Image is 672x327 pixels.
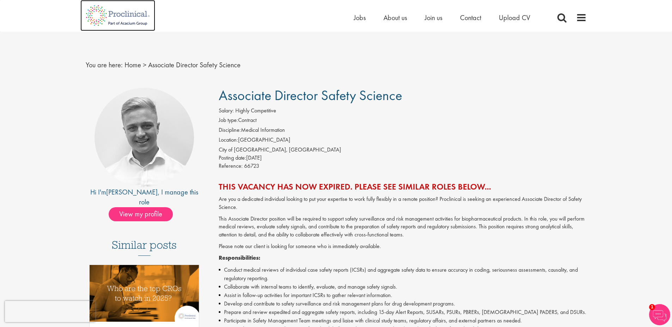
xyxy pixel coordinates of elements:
[95,88,194,187] img: imeage of recruiter Joshua Bye
[649,304,655,310] span: 1
[106,187,158,197] a: [PERSON_NAME]
[112,239,177,256] h3: Similar posts
[219,146,587,154] div: City of [GEOGRAPHIC_DATA], [GEOGRAPHIC_DATA]
[219,136,238,144] label: Location:
[219,308,587,316] li: Prepare and review expedited and aggregate safety reports, including 15-day Alert Reports, SUSARs...
[219,136,587,146] li: [GEOGRAPHIC_DATA]
[219,154,587,162] div: [DATE]
[219,283,587,291] li: Collaborate with internal teams to identify, evaluate, and manage safety signals.
[86,187,203,207] div: Hi I'm , I manage this role
[354,13,366,22] a: Jobs
[219,107,234,115] label: Salary:
[109,207,173,221] span: View my profile
[219,116,238,124] label: Job type:
[425,13,442,22] a: Join us
[219,116,587,126] li: Contract
[219,291,587,300] li: Assist in follow-up activities for important ICSRs to gather relevant information.
[219,254,260,261] strong: Responsibilities:
[219,300,587,308] li: Develop and contribute to safety surveillance and risk management plans for drug development prog...
[383,13,407,22] a: About us
[109,209,180,218] a: View my profile
[148,60,241,69] span: Associate Director Safety Science
[219,182,587,191] h2: This vacancy has now expired. Please see similar roles below...
[219,162,243,170] label: Reference:
[219,86,402,104] span: Associate Director Safety Science
[219,215,587,239] p: This Associate Director position will be required to support safety surveillance and risk managem...
[219,195,587,211] p: Are you a dedicated individual looking to put your expertise to work fully flexibly in a remote p...
[460,13,481,22] a: Contact
[125,60,141,69] a: breadcrumb link
[219,154,246,161] span: Posting date:
[219,266,587,283] li: Conduct medical reviews of individual case safety reports (ICSRs) and aggregate safety data to en...
[86,60,123,69] span: You are here:
[5,301,95,322] iframe: reCAPTCHA
[219,126,587,136] li: Medical Information
[649,304,670,325] img: Chatbot
[219,316,587,325] li: Participate in Safety Management Team meetings and liaise with clinical study teams, regulatory a...
[90,265,199,322] img: Top 10 CROs 2025 | Proclinical
[143,60,146,69] span: >
[219,126,241,134] label: Discipline:
[499,13,530,22] a: Upload CV
[219,242,587,251] p: Please note our client is looking for someone who is immediately available.
[235,107,276,114] span: Highly Competitive
[244,162,259,169] span: 66723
